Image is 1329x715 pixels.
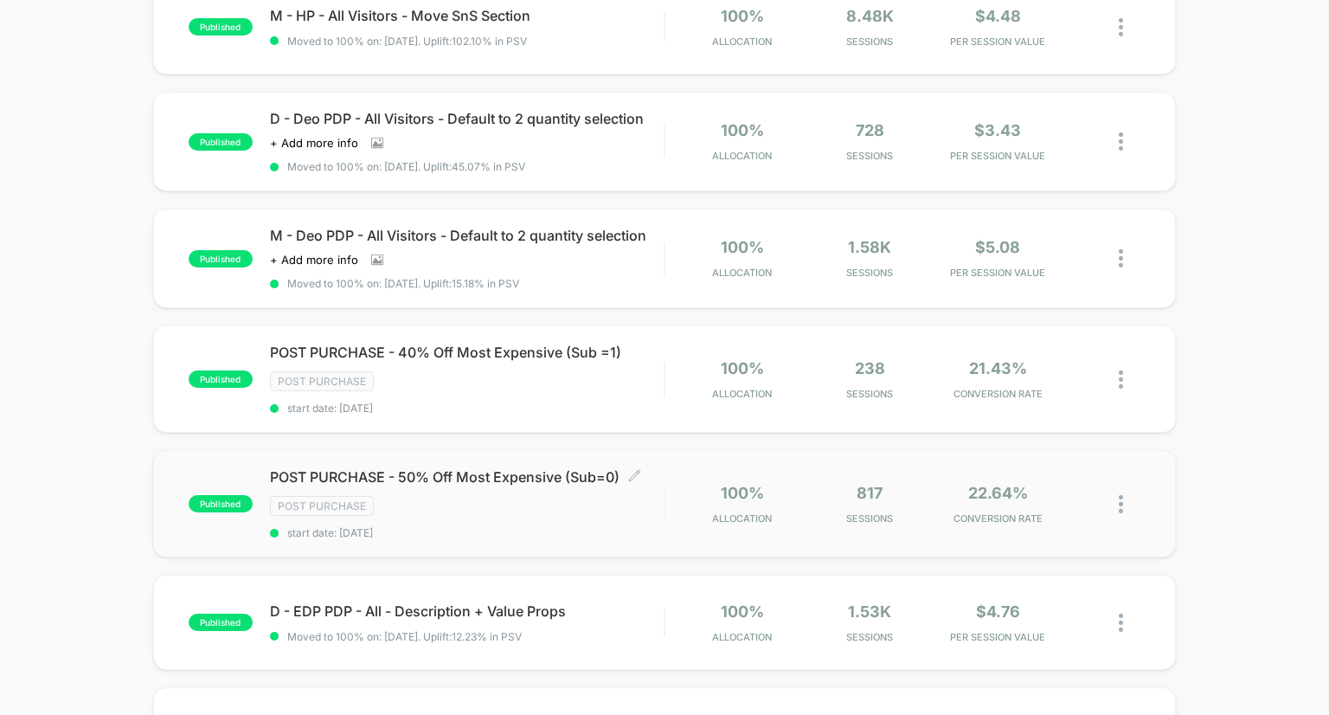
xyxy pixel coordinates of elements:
span: published [189,614,253,631]
span: Allocation [712,631,772,643]
span: 817 [857,484,883,502]
span: 8.48k [846,7,894,25]
span: Allocation [712,388,772,400]
span: M - HP - All Visitors - Move SnS Section [270,7,664,24]
span: Sessions [810,388,929,400]
img: close [1119,495,1123,513]
span: PER SESSION VALUE [938,631,1057,643]
span: + Add more info [270,253,358,267]
span: Moved to 100% on: [DATE] . Uplift: 15.18% in PSV [287,277,519,290]
span: published [189,495,253,512]
span: start date: [DATE] [270,526,664,539]
span: 21.43% [969,359,1027,377]
span: $4.76 [976,602,1020,621]
span: Sessions [810,267,929,279]
span: published [189,250,253,267]
span: Moved to 100% on: [DATE] . Uplift: 12.23% in PSV [287,630,522,643]
span: Sessions [810,35,929,48]
img: close [1119,614,1123,632]
span: Post Purchase [270,371,374,391]
span: Moved to 100% on: [DATE] . Uplift: 45.07% in PSV [287,160,525,173]
span: CONVERSION RATE [938,388,1057,400]
span: $5.08 [975,238,1020,256]
span: published [189,18,253,35]
span: PER SESSION VALUE [938,35,1057,48]
span: 1.58k [848,238,891,256]
span: D - Deo PDP - All Visitors - Default to 2 quantity selection [270,110,664,127]
span: + Add more info [270,136,358,150]
span: PER SESSION VALUE [938,267,1057,279]
span: published [189,370,253,388]
span: 100% [721,7,764,25]
span: Post Purchase [270,496,374,516]
span: 100% [721,238,764,256]
span: POST PURCHASE - 50% Off Most Expensive (Sub=0) [270,468,664,486]
span: Allocation [712,267,772,279]
span: Allocation [712,35,772,48]
span: Sessions [810,631,929,643]
span: start date: [DATE] [270,402,664,415]
span: 1.53k [848,602,891,621]
span: M - Deo PDP - All Visitors - Default to 2 quantity selection [270,227,664,244]
img: close [1119,249,1123,267]
span: POST PURCHASE - 40% Off Most Expensive (Sub =1) [270,344,664,361]
span: 238 [855,359,885,377]
span: 100% [721,121,764,139]
img: close [1119,18,1123,36]
span: $4.48 [975,7,1021,25]
img: close [1119,370,1123,389]
img: close [1119,132,1123,151]
span: 100% [721,484,764,502]
span: Moved to 100% on: [DATE] . Uplift: 102.10% in PSV [287,35,527,48]
span: $3.43 [974,121,1021,139]
span: Allocation [712,512,772,525]
span: Sessions [810,150,929,162]
span: Sessions [810,512,929,525]
span: 100% [721,359,764,377]
span: PER SESSION VALUE [938,150,1057,162]
span: 22.64% [968,484,1028,502]
span: 100% [721,602,764,621]
span: D - EDP PDP - All - Description + Value Props [270,602,664,620]
span: Allocation [712,150,772,162]
span: published [189,133,253,151]
span: CONVERSION RATE [938,512,1057,525]
span: 728 [856,121,884,139]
